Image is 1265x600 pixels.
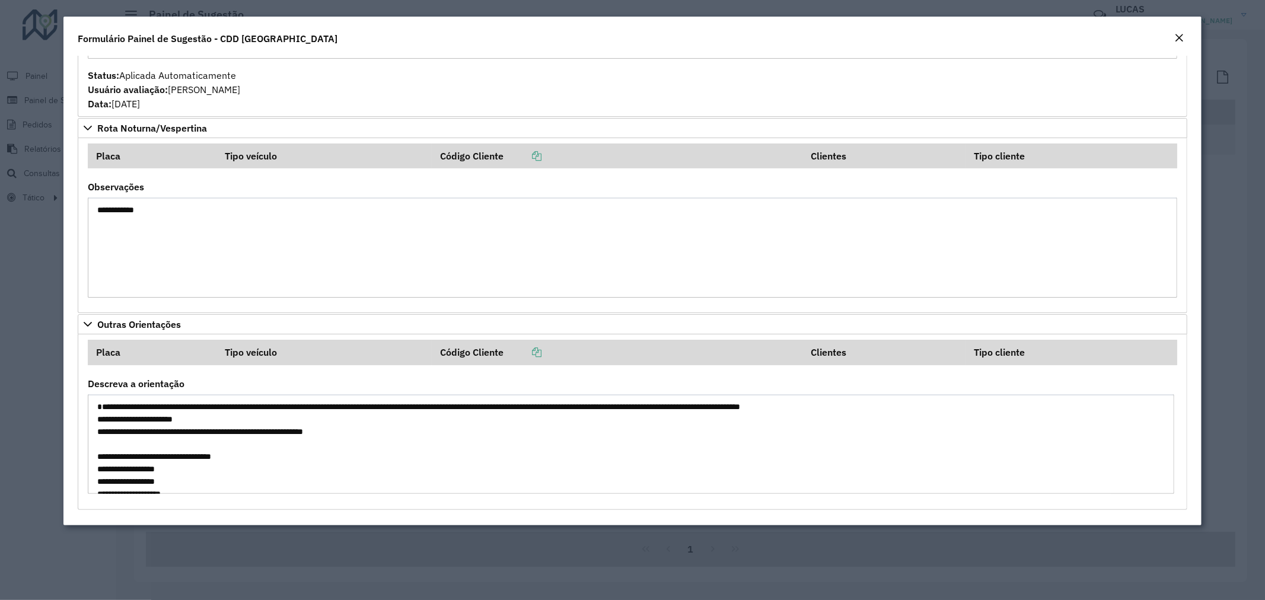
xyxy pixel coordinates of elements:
a: Copiar [504,150,541,162]
div: Rota Noturna/Vespertina [78,138,1188,314]
span: Aplicada Automaticamente [PERSON_NAME] [DATE] [88,69,240,110]
th: Código Cliente [432,340,802,365]
th: Tipo veículo [216,143,432,168]
th: Placa [88,340,216,365]
th: Clientes [802,340,966,365]
th: Tipo cliente [966,340,1177,365]
a: Rota Noturna/Vespertina [78,118,1188,138]
th: Tipo cliente [966,143,1177,168]
span: Outras Orientações [97,320,181,329]
label: Observações [88,180,144,194]
th: Tipo veículo [216,340,432,365]
label: Descreva a orientação [88,376,184,391]
th: Clientes [802,143,966,168]
th: Placa [88,143,216,168]
th: Código Cliente [432,143,802,168]
div: Outras Orientações [78,334,1188,509]
a: Outras Orientações [78,314,1188,334]
h4: Formulário Painel de Sugestão - CDD [GEOGRAPHIC_DATA] [78,31,337,46]
button: Close [1171,31,1187,46]
a: Copiar [504,346,541,358]
strong: Status: [88,69,119,81]
strong: Usuário avaliação: [88,84,168,95]
em: Fechar [1174,33,1184,43]
span: Rota Noturna/Vespertina [97,123,207,133]
strong: Data: [88,98,111,110]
